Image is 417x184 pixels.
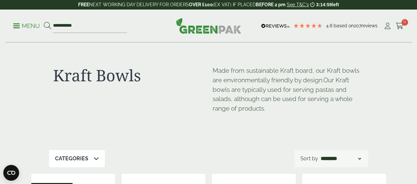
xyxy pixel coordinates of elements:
strong: BEFORE 2 pm [256,2,285,7]
div: 4.79 Stars [293,23,323,29]
a: Menu [13,22,40,29]
span: Made from sustainable Kraft board, our Kraft bowls are environmentally friendly by design. [213,67,359,84]
i: My Account [383,23,392,29]
span: 0 [402,19,408,26]
h1: Kraft Bowls [53,66,205,85]
span: Based on [334,23,354,28]
i: Cart [396,23,404,29]
span: left [332,2,339,7]
p: Menu [13,22,40,30]
span: 3:14:59 [316,2,332,7]
a: See T&C's [287,2,309,7]
select: Shop order [319,155,362,163]
img: GreenPak Supplies [176,18,241,34]
strong: FREE [78,2,89,7]
span: reviews [361,23,377,28]
button: Open CMP widget [3,165,19,181]
p: Categories [55,155,88,163]
p: Sort by [300,155,318,163]
span: 207 [354,23,361,28]
strong: OVER £100 [189,2,213,7]
span: 4.8 [326,23,334,28]
a: 0 [396,21,404,31]
img: REVIEWS.io [261,24,290,28]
